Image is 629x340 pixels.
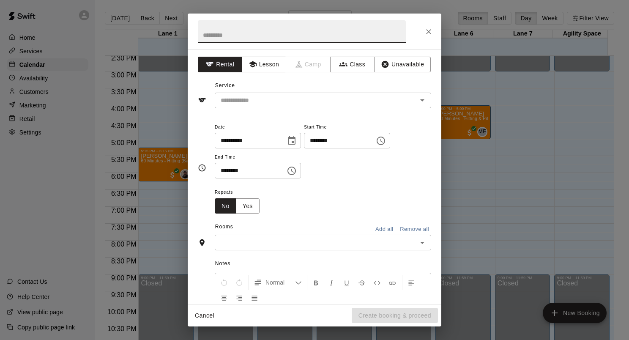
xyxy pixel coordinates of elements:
[304,122,390,133] span: Start Time
[286,57,331,72] span: Camps can only be created in the Services page
[404,275,418,290] button: Left Align
[215,257,431,271] span: Notes
[283,162,300,179] button: Choose time, selected time is 5:30 PM
[232,275,246,290] button: Redo
[371,223,398,236] button: Add all
[215,82,235,88] span: Service
[370,275,384,290] button: Insert Code
[250,275,305,290] button: Formatting Options
[416,237,428,249] button: Open
[217,275,231,290] button: Undo
[372,132,389,149] button: Choose time, selected time is 5:00 PM
[283,132,300,149] button: Choose date, selected date is Oct 14, 2025
[355,275,369,290] button: Format Strikethrough
[198,164,206,172] svg: Timing
[385,275,399,290] button: Insert Link
[215,198,260,214] div: outlined button group
[242,57,286,72] button: Lesson
[198,96,206,104] svg: Service
[215,122,301,133] span: Date
[265,278,295,287] span: Normal
[217,290,231,305] button: Center Align
[215,224,233,230] span: Rooms
[191,308,218,324] button: Cancel
[236,198,260,214] button: Yes
[339,275,354,290] button: Format Underline
[215,152,301,163] span: End Time
[421,24,436,39] button: Close
[198,57,242,72] button: Rental
[232,290,246,305] button: Right Align
[416,94,428,106] button: Open
[247,290,262,305] button: Justify Align
[215,198,236,214] button: No
[330,57,375,72] button: Class
[215,187,266,198] span: Repeats
[198,239,206,247] svg: Rooms
[398,223,431,236] button: Remove all
[324,275,339,290] button: Format Italics
[309,275,323,290] button: Format Bold
[374,57,431,72] button: Unavailable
